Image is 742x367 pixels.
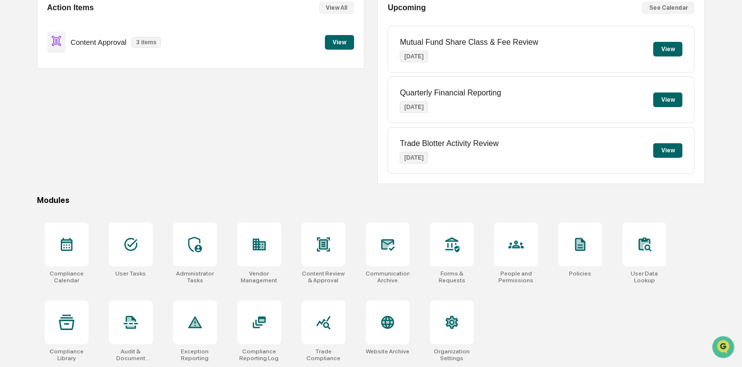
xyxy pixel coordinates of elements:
[67,119,124,136] a: 🗄️Attestations
[622,270,666,284] div: User Data Lookup
[19,123,63,132] span: Preclearance
[109,348,153,362] div: Audit & Document Logs
[10,74,27,92] img: 1746055101610-c473b297-6a78-478c-a979-82029cc54cd1
[71,124,78,131] div: 🗄️
[6,137,65,155] a: 🔎Data Lookup
[37,196,705,205] div: Modules
[97,165,118,172] span: Pylon
[71,38,126,46] p: Content Approval
[400,139,498,148] p: Trade Blotter Activity Review
[430,270,474,284] div: Forms & Requests
[388,3,425,12] h2: Upcoming
[494,270,538,284] div: People and Permissions
[10,124,18,131] div: 🖐️
[301,270,345,284] div: Content Review & Approval
[653,92,682,107] button: View
[237,270,281,284] div: Vendor Management
[237,348,281,362] div: Compliance Reporting Log
[115,270,146,277] div: User Tasks
[10,20,177,36] p: How can we help?
[47,3,94,12] h2: Action Items
[45,348,88,362] div: Compliance Library
[711,335,737,361] iframe: Open customer support
[400,101,428,113] p: [DATE]
[19,141,61,151] span: Data Lookup
[400,152,428,164] p: [DATE]
[10,142,18,150] div: 🔎
[131,37,161,48] p: 3 items
[45,270,88,284] div: Compliance Calendar
[366,270,409,284] div: Communications Archive
[325,35,354,50] button: View
[33,74,159,84] div: Start new chat
[569,270,591,277] div: Policies
[301,348,345,362] div: Trade Compliance
[165,77,177,89] button: Start new chat
[366,348,409,355] div: Website Archive
[400,89,501,97] p: Quarterly Financial Reporting
[653,42,682,56] button: View
[33,84,123,92] div: We're available if you need us!
[6,119,67,136] a: 🖐️Preclearance
[400,51,428,62] p: [DATE]
[400,38,538,47] p: Mutual Fund Share Class & Fee Review
[325,37,354,46] a: View
[319,1,354,14] button: View All
[69,165,118,172] a: Powered byPylon
[173,348,217,362] div: Exception Reporting
[80,123,121,132] span: Attestations
[173,270,217,284] div: Administrator Tasks
[430,348,474,362] div: Organization Settings
[653,143,682,158] button: View
[642,1,694,14] button: See Calendar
